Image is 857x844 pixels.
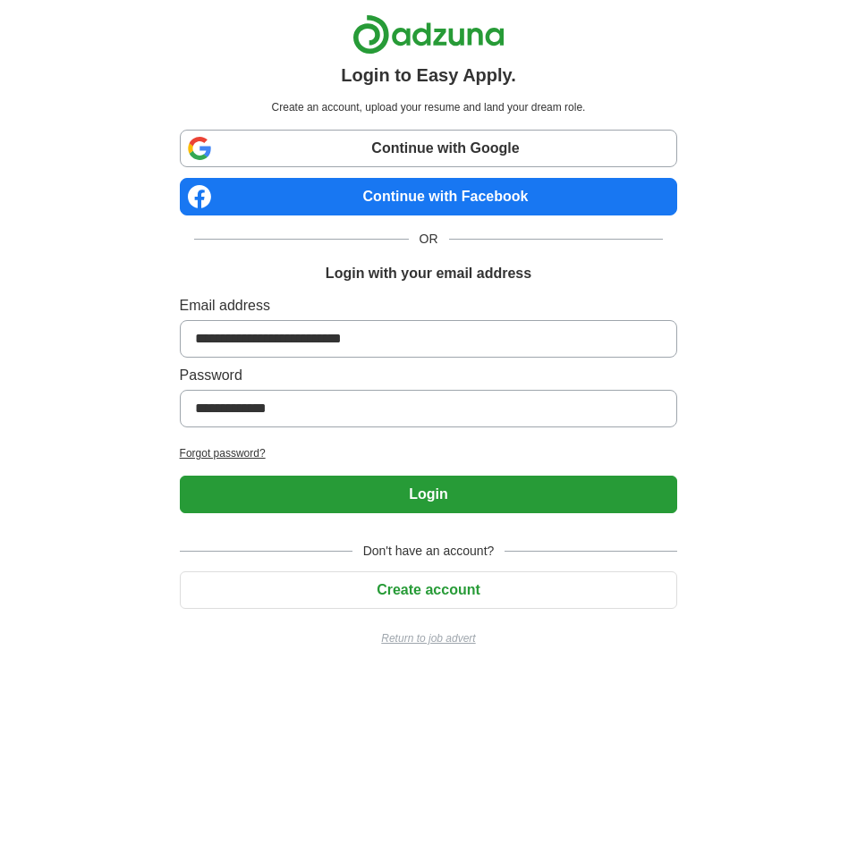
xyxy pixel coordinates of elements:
span: Don't have an account? [352,542,505,561]
label: Email address [180,295,678,316]
h1: Login with your email address [326,263,531,284]
h1: Login to Easy Apply. [341,62,516,89]
button: Create account [180,571,678,609]
a: Continue with Google [180,130,678,167]
a: Create account [180,582,678,597]
label: Password [180,365,678,386]
p: Create an account, upload your resume and land your dream role. [183,99,675,115]
img: Adzuna logo [352,14,505,55]
button: Login [180,476,678,513]
span: OR [409,230,449,249]
a: Forgot password? [180,445,678,461]
a: Return to job advert [180,630,678,646]
a: Continue with Facebook [180,178,678,215]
